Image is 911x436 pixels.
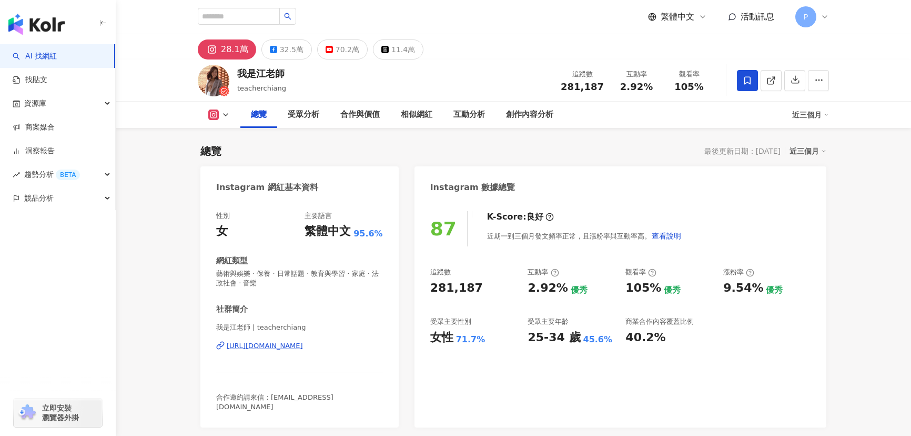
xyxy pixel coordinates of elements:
span: 繁體中文 [661,11,694,23]
div: 觀看率 [625,267,656,277]
div: 性別 [216,211,230,221]
div: 主要語言 [305,211,332,221]
div: 優秀 [664,284,681,296]
span: rise [13,171,20,179]
div: 女性 [430,330,453,346]
div: 女 [216,223,228,240]
div: 受眾主要年齡 [528,317,569,326]
span: 95.6% [353,228,383,240]
div: 近三個月 [789,144,826,158]
div: 105% [625,280,661,296]
div: 總覽 [200,144,221,158]
div: 2.92% [528,280,568,296]
div: 87 [430,218,457,240]
div: 合作與價值 [340,108,380,121]
span: 合作邀約請來信：[EMAIL_ADDRESS][DOMAIN_NAME] [216,393,333,411]
a: 洞察報告 [13,146,55,156]
button: 11.4萬 [373,39,423,60]
a: chrome extension立即安裝 瀏覽器外掛 [14,399,102,427]
div: 優秀 [571,284,588,296]
div: 近三個月 [792,106,829,123]
div: [URL][DOMAIN_NAME] [227,341,303,351]
button: 32.5萬 [261,39,312,60]
div: 漲粉率 [723,267,754,277]
div: 25-34 歲 [528,330,580,346]
a: 商案媒合 [13,122,55,133]
span: 2.92% [620,82,653,92]
span: search [284,13,291,20]
div: 互動分析 [453,108,485,121]
span: 趨勢分析 [24,163,80,186]
span: 我是江老師 | teacherchiang [216,323,383,332]
div: 28.1萬 [221,42,248,57]
div: 45.6% [583,334,613,345]
div: 受眾分析 [288,108,319,121]
span: 藝術與娛樂 · 保養 · 日常話題 · 教育與學習 · 家庭 · 法政社會 · 音樂 [216,269,383,288]
img: chrome extension [17,404,37,421]
div: 觀看率 [669,69,709,80]
div: 總覽 [251,108,267,121]
div: 繁體中文 [305,223,351,240]
div: 相似網紅 [401,108,432,121]
div: 11.4萬 [391,42,415,57]
div: 互動率 [528,267,559,277]
div: 最後更新日期：[DATE] [704,147,781,155]
div: 商業合作內容覆蓋比例 [625,317,694,326]
span: 立即安裝 瀏覽器外掛 [42,403,79,422]
div: Instagram 網紅基本資料 [216,182,318,193]
a: [URL][DOMAIN_NAME] [216,341,383,351]
div: 受眾主要性別 [430,317,471,326]
div: 40.2% [625,330,665,346]
span: 查看說明 [652,232,681,240]
img: logo [8,14,65,35]
span: 105% [674,82,704,92]
div: 32.5萬 [280,42,303,57]
div: BETA [56,170,80,180]
div: 社群簡介 [216,304,248,315]
a: 找貼文 [13,75,47,85]
button: 70.2萬 [317,39,368,60]
div: 追蹤數 [561,69,604,80]
div: 互動率 [616,69,656,80]
div: Instagram 數據總覽 [430,182,515,193]
span: 競品分析 [24,186,54,210]
div: 70.2萬 [336,42,359,57]
div: 優秀 [766,284,783,296]
img: KOL Avatar [198,65,229,96]
div: 我是江老師 [237,67,286,80]
button: 28.1萬 [198,39,256,60]
div: 71.7% [456,334,485,345]
span: teacherchiang [237,84,286,92]
div: 9.54% [723,280,763,296]
span: P [804,11,808,23]
div: 近期一到三個月發文頻率正常，且漲粉率與互動率高。 [487,225,682,246]
button: 查看說明 [651,225,682,246]
div: 281,187 [430,280,483,296]
div: 創作內容分析 [506,108,553,121]
span: 資源庫 [24,92,46,115]
a: searchAI 找網紅 [13,51,57,62]
div: K-Score : [487,211,554,223]
div: 追蹤數 [430,267,451,277]
span: 活動訊息 [741,12,774,22]
span: 281,187 [561,81,604,92]
div: 良好 [527,211,543,223]
div: 網紅類型 [216,255,248,266]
